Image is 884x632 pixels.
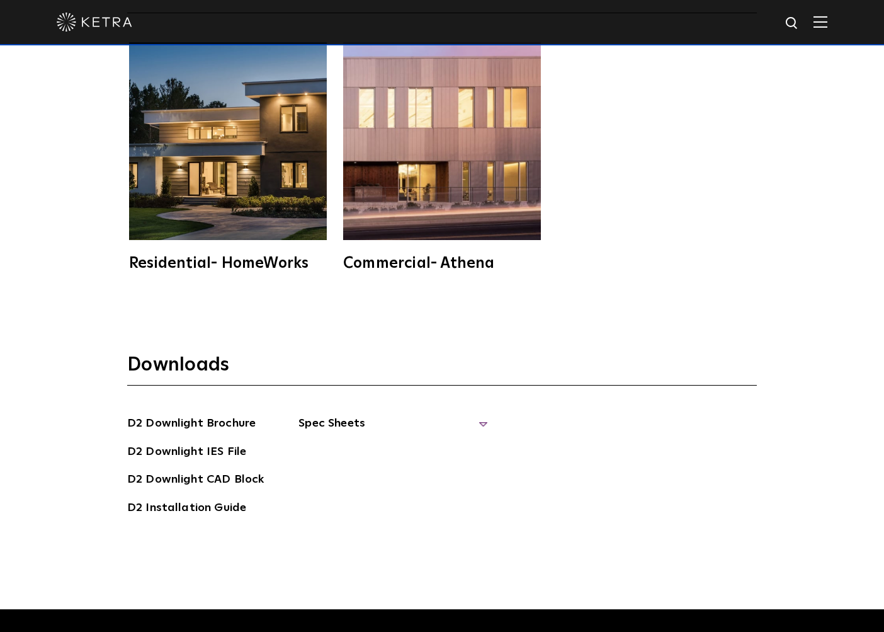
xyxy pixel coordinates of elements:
a: Commercial- Athena [341,42,543,271]
a: D2 Downlight Brochure [127,415,256,435]
a: D2 Downlight CAD Block [127,471,264,491]
img: ketra-logo-2019-white [57,13,132,32]
div: Commercial- Athena [343,256,541,271]
img: athena-square [343,42,541,240]
span: Spec Sheets [298,415,487,442]
img: search icon [785,16,800,32]
img: Hamburger%20Nav.svg [813,16,827,28]
div: Residential- HomeWorks [129,256,327,271]
h3: Downloads [127,353,757,386]
a: Residential- HomeWorks [127,42,329,271]
img: homeworks_hero [129,42,327,240]
a: D2 Downlight IES File [127,443,246,463]
a: D2 Installation Guide [127,499,246,519]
